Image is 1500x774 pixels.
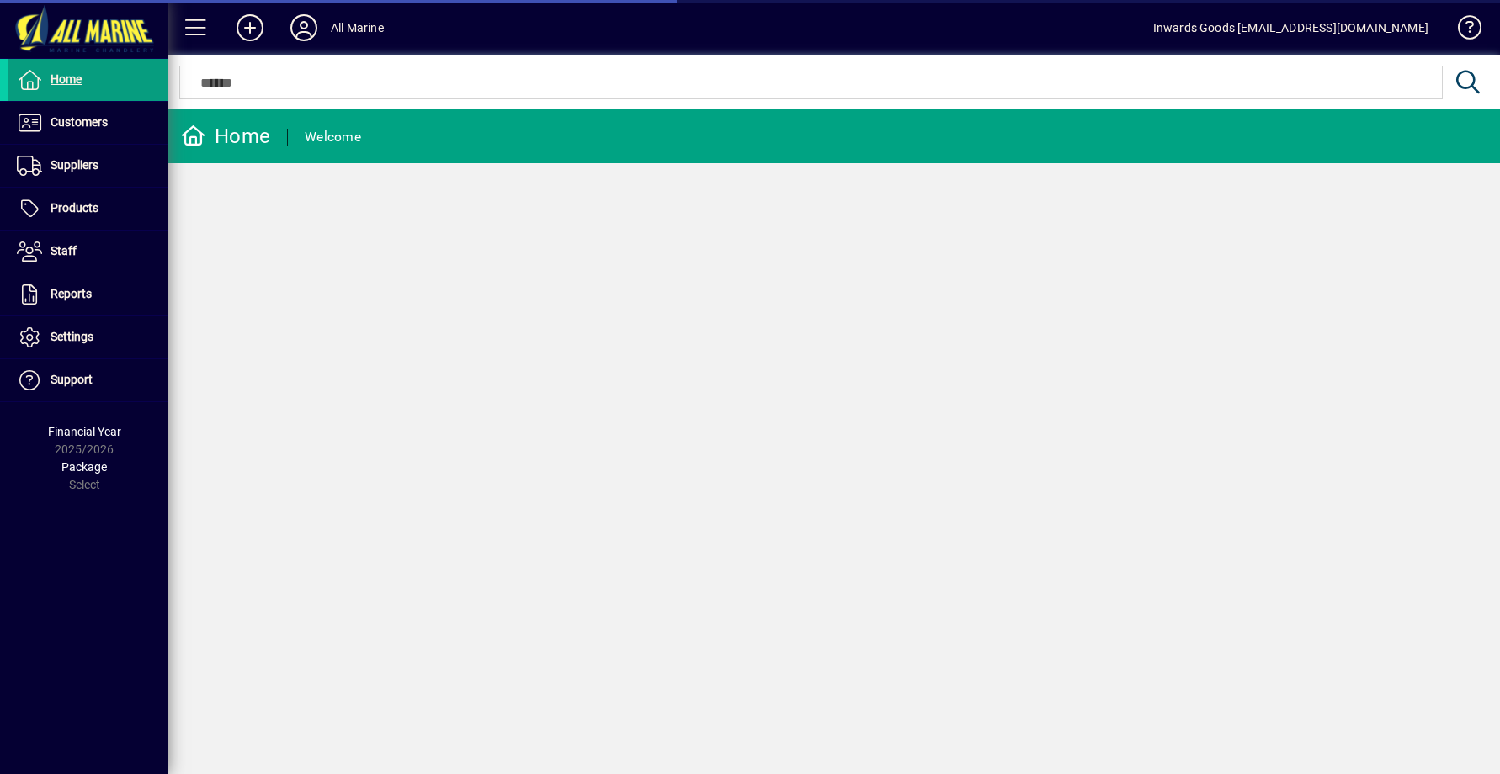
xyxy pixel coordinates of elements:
[51,287,92,300] span: Reports
[51,158,98,172] span: Suppliers
[61,460,107,474] span: Package
[1153,14,1428,41] div: Inwards Goods [EMAIL_ADDRESS][DOMAIN_NAME]
[51,373,93,386] span: Support
[1445,3,1479,58] a: Knowledge Base
[8,273,168,315] a: Reports
[8,231,168,273] a: Staff
[8,188,168,230] a: Products
[8,145,168,187] a: Suppliers
[277,13,331,43] button: Profile
[51,330,93,343] span: Settings
[223,13,277,43] button: Add
[8,359,168,401] a: Support
[51,244,77,257] span: Staff
[181,123,270,150] div: Home
[51,72,82,86] span: Home
[8,102,168,144] a: Customers
[305,124,361,151] div: Welcome
[51,201,98,215] span: Products
[51,115,108,129] span: Customers
[8,316,168,358] a: Settings
[331,14,384,41] div: All Marine
[48,425,121,438] span: Financial Year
